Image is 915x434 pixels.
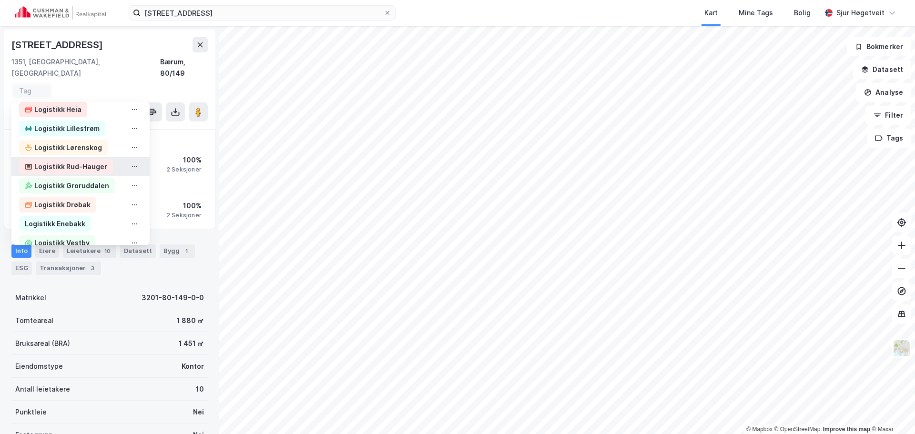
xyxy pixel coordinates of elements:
[63,244,116,258] div: Leietakere
[34,199,91,211] div: Logistikk Drøbak
[182,246,191,256] div: 1
[179,338,204,349] div: 1 451 ㎡
[867,388,915,434] iframe: Chat Widget
[167,212,202,219] div: 2 Seksjoner
[88,263,97,273] div: 3
[177,315,204,326] div: 1 880 ㎡
[15,6,106,20] img: cushman-wakefield-realkapital-logo.202ea83816669bd177139c58696a8fa1.svg
[739,7,773,19] div: Mine Tags
[34,180,109,192] div: Logistikk Groruddalen
[141,6,384,20] input: Søk på adresse, matrikkel, gårdeiere, leietakere eller personer
[893,339,911,357] img: Z
[15,315,53,326] div: Tomteareal
[774,426,821,433] a: OpenStreetMap
[34,161,107,172] div: Logistikk Rud-Hauger
[836,7,884,19] div: Sjur Høgetveit
[36,262,101,275] div: Transaksjoner
[15,406,47,418] div: Punktleie
[15,292,46,303] div: Matrikkel
[15,384,70,395] div: Antall leietakere
[102,246,112,256] div: 10
[865,106,911,125] button: Filter
[704,7,718,19] div: Kart
[25,218,85,230] div: Logistikk Enebakk
[11,244,31,258] div: Info
[35,244,59,258] div: Eiere
[34,237,90,249] div: Logistikk Vestby
[746,426,773,433] a: Mapbox
[11,37,105,52] div: [STREET_ADDRESS]
[15,361,63,372] div: Eiendomstype
[142,292,204,303] div: 3201-80-149-0-0
[120,244,156,258] div: Datasett
[15,338,70,349] div: Bruksareal (BRA)
[847,37,911,56] button: Bokmerker
[856,83,911,102] button: Analyse
[823,426,870,433] a: Improve this map
[34,123,100,134] div: Logistikk Lillestrøm
[167,154,202,166] div: 100%
[160,244,195,258] div: Bygg
[11,262,32,275] div: ESG
[853,60,911,79] button: Datasett
[794,7,811,19] div: Bolig
[34,104,81,115] div: Logistikk Heia
[19,87,45,95] input: Tag
[867,129,911,148] button: Tags
[182,361,204,372] div: Kontor
[167,200,202,212] div: 100%
[34,142,102,153] div: Logistikk Lørenskog
[167,166,202,173] div: 2 Seksjoner
[160,56,208,79] div: Bærum, 80/149
[196,384,204,395] div: 10
[11,56,160,79] div: 1351, [GEOGRAPHIC_DATA], [GEOGRAPHIC_DATA]
[193,406,204,418] div: Nei
[867,388,915,434] div: Kontrollprogram for chat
